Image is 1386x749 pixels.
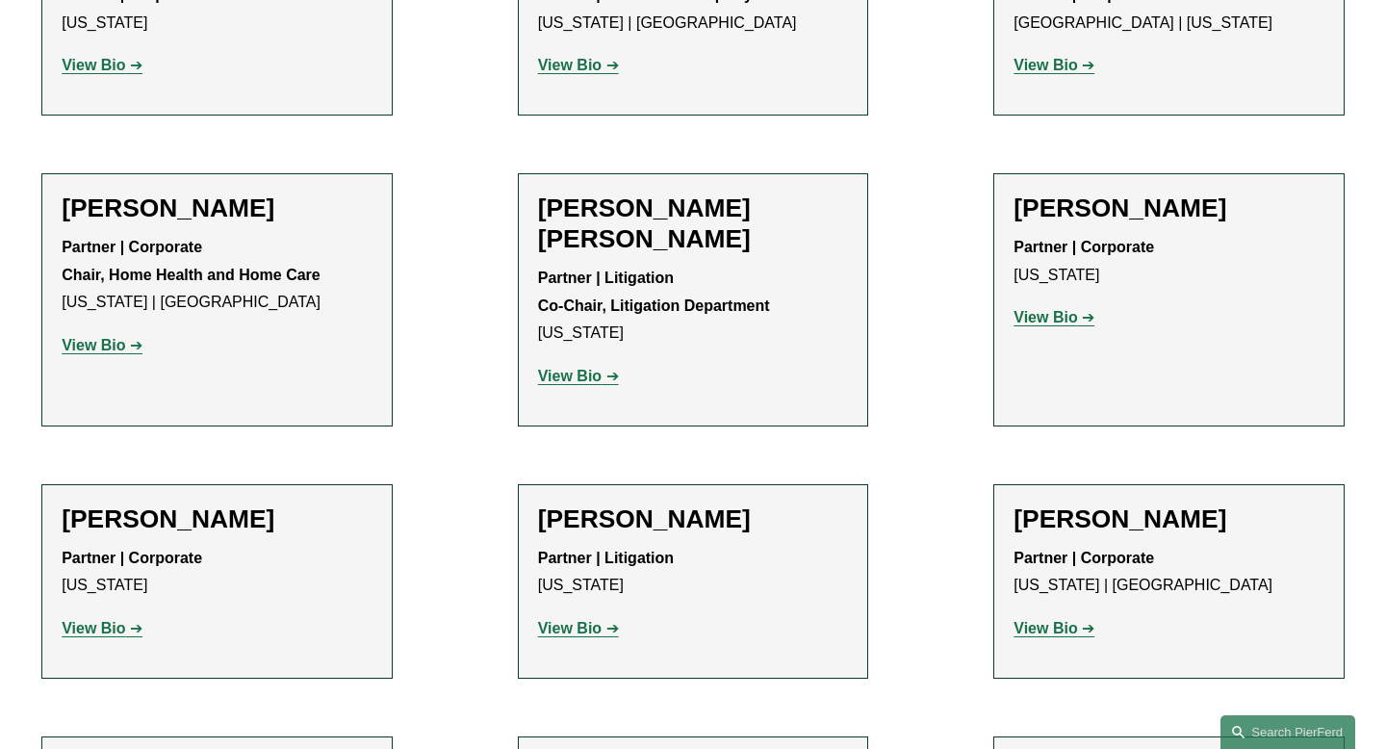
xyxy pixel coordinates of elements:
[62,620,125,636] strong: View Bio
[62,337,142,353] a: View Bio
[538,368,602,384] strong: View Bio
[538,504,849,535] h2: [PERSON_NAME]
[538,550,674,566] strong: Partner | Litigation
[1014,545,1324,601] p: [US_STATE] | [GEOGRAPHIC_DATA]
[538,194,849,255] h2: [PERSON_NAME] [PERSON_NAME]
[1014,194,1324,224] h2: [PERSON_NAME]
[538,368,619,384] a: View Bio
[1014,309,1094,325] a: View Bio
[62,550,202,566] strong: Partner | Corporate
[1014,239,1154,255] strong: Partner | Corporate
[538,545,849,601] p: [US_STATE]
[62,620,142,636] a: View Bio
[62,504,372,535] h2: [PERSON_NAME]
[538,620,619,636] a: View Bio
[1014,504,1324,535] h2: [PERSON_NAME]
[1014,309,1077,325] strong: View Bio
[1014,620,1094,636] a: View Bio
[62,57,142,73] a: View Bio
[62,239,202,255] strong: Partner | Corporate
[538,270,770,314] strong: Partner | Litigation Co-Chair, Litigation Department
[1220,715,1355,749] a: Search this site
[62,267,321,283] strong: Chair, Home Health and Home Care
[538,57,619,73] a: View Bio
[62,57,125,73] strong: View Bio
[62,337,125,353] strong: View Bio
[62,545,372,601] p: [US_STATE]
[1014,620,1077,636] strong: View Bio
[1014,550,1154,566] strong: Partner | Corporate
[1014,57,1077,73] strong: View Bio
[538,265,849,348] p: [US_STATE]
[62,234,372,317] p: [US_STATE] | [GEOGRAPHIC_DATA]
[538,57,602,73] strong: View Bio
[1014,57,1094,73] a: View Bio
[62,194,372,224] h2: [PERSON_NAME]
[538,620,602,636] strong: View Bio
[1014,234,1324,290] p: [US_STATE]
